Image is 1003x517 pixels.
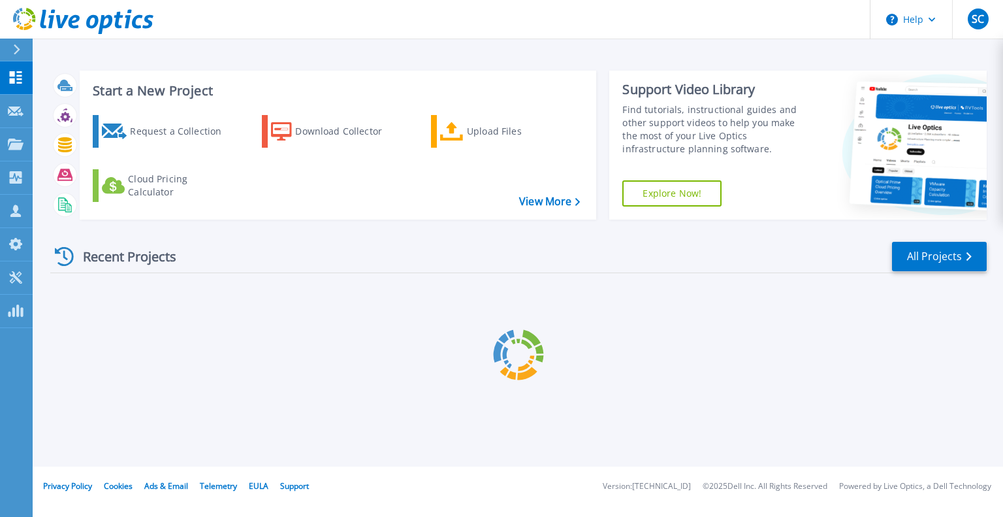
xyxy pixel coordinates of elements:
h3: Start a New Project [93,84,580,98]
a: All Projects [892,242,987,271]
div: Request a Collection [130,118,234,144]
a: Ads & Email [144,480,188,492]
div: Support Video Library [622,81,812,98]
a: Explore Now! [622,180,722,207]
a: Cookies [104,480,133,492]
div: Upload Files [467,118,571,144]
span: SC [972,14,984,24]
a: EULA [249,480,268,492]
a: Download Collector [262,115,407,148]
div: Download Collector [295,118,400,144]
div: Recent Projects [50,241,194,273]
a: Request a Collection [93,115,238,148]
li: Powered by Live Optics, a Dell Technology [839,482,991,491]
a: Support [280,480,309,492]
a: Privacy Policy [43,480,92,492]
a: View More [519,195,580,208]
a: Cloud Pricing Calculator [93,169,238,202]
li: Version: [TECHNICAL_ID] [603,482,691,491]
div: Cloud Pricing Calculator [128,173,232,199]
li: © 2025 Dell Inc. All Rights Reserved [703,482,827,491]
a: Upload Files [431,115,577,148]
a: Telemetry [200,480,237,492]
div: Find tutorials, instructional guides and other support videos to help you make the most of your L... [622,103,812,156]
